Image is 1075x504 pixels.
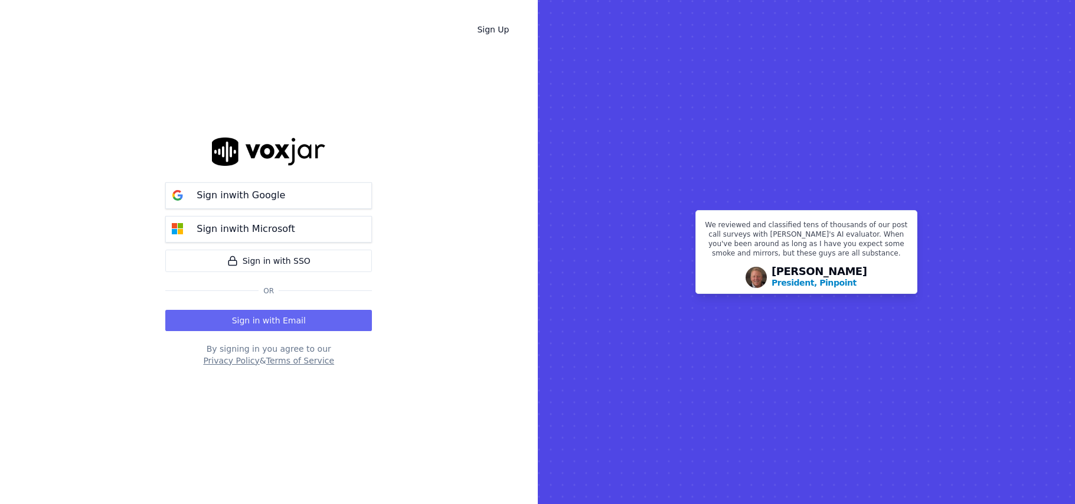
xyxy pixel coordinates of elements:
p: President, Pinpoint [772,277,857,289]
img: microsoft Sign in button [166,217,189,241]
img: Avatar [746,267,767,288]
button: Sign inwith Google [165,182,372,209]
div: By signing in you agree to our & [165,343,372,366]
button: Sign in with Email [165,310,372,331]
img: google Sign in button [166,184,189,207]
img: logo [212,138,325,165]
p: Sign in with Google [197,188,285,202]
span: Or [259,286,279,296]
div: [PERSON_NAME] [772,266,867,289]
p: We reviewed and classified tens of thousands of our post call surveys with [PERSON_NAME]'s AI eva... [703,220,910,263]
button: Sign inwith Microsoft [165,216,372,243]
button: Terms of Service [266,355,334,366]
p: Sign in with Microsoft [197,222,295,236]
a: Sign Up [468,19,518,40]
button: Privacy Policy [203,355,259,366]
a: Sign in with SSO [165,250,372,272]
